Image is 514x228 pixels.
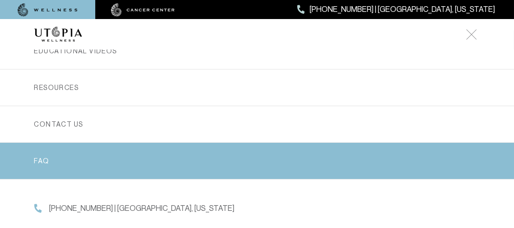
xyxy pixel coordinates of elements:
a: [PHONE_NUMBER] | [GEOGRAPHIC_DATA], [US_STATE] [297,3,495,16]
span: [PHONE_NUMBER] | [GEOGRAPHIC_DATA], [US_STATE] [310,3,495,16]
a: EDUCATIONAL VIDEOS [34,33,480,69]
a: RESOURCES [34,69,480,106]
img: wellness [18,3,78,17]
a: [PHONE_NUMBER] | [GEOGRAPHIC_DATA], [US_STATE] [34,202,480,215]
a: Contact us [34,106,480,142]
img: logo [34,27,82,42]
img: cancer center [111,3,175,17]
span: [PHONE_NUMBER] | [GEOGRAPHIC_DATA], [US_STATE] [50,202,235,215]
a: FAQ [34,143,480,179]
img: icon-hamburger [466,29,477,40]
